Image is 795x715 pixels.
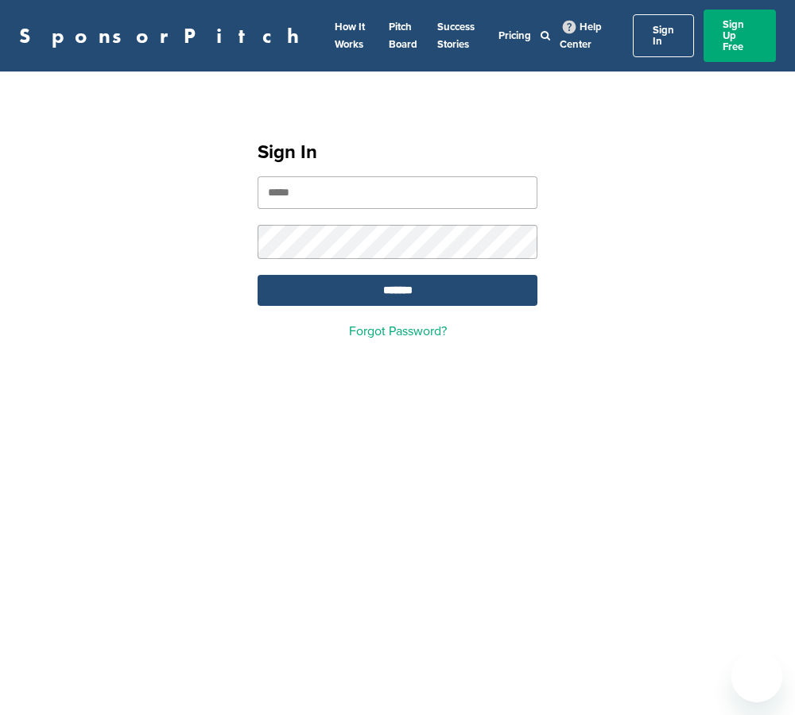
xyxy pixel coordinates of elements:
a: Help Center [560,17,602,54]
a: Pitch Board [389,21,417,51]
h1: Sign In [258,138,537,167]
a: SponsorPitch [19,25,309,46]
a: Forgot Password? [349,323,447,339]
a: Success Stories [437,21,475,51]
a: Sign In [633,14,694,57]
a: Pricing [498,29,531,42]
a: How It Works [335,21,365,51]
a: Sign Up Free [704,10,776,62]
iframe: Button to launch messaging window [731,651,782,702]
